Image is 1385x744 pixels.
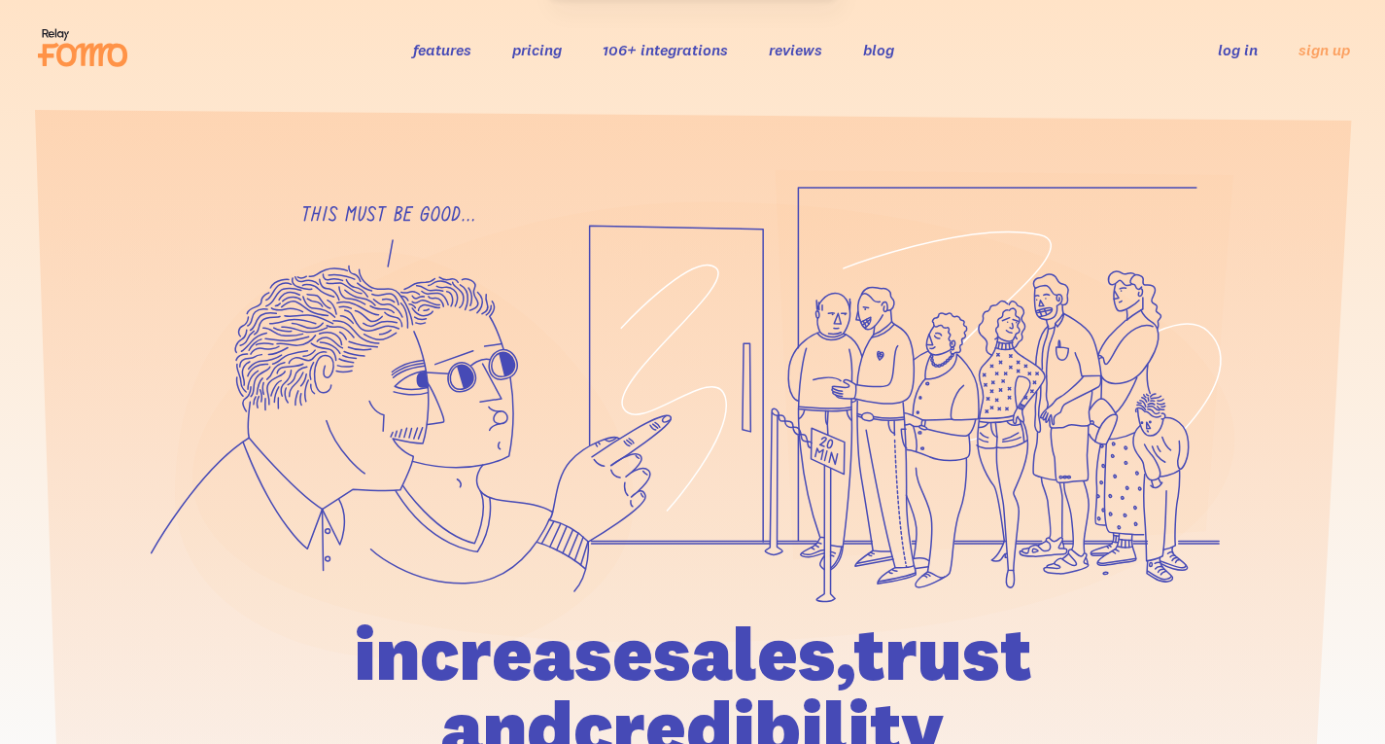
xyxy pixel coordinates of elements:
[769,40,822,59] a: reviews
[512,40,562,59] a: pricing
[603,40,728,59] a: 106+ integrations
[1298,40,1350,60] a: sign up
[1218,40,1258,59] a: log in
[863,40,894,59] a: blog
[413,40,471,59] a: features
